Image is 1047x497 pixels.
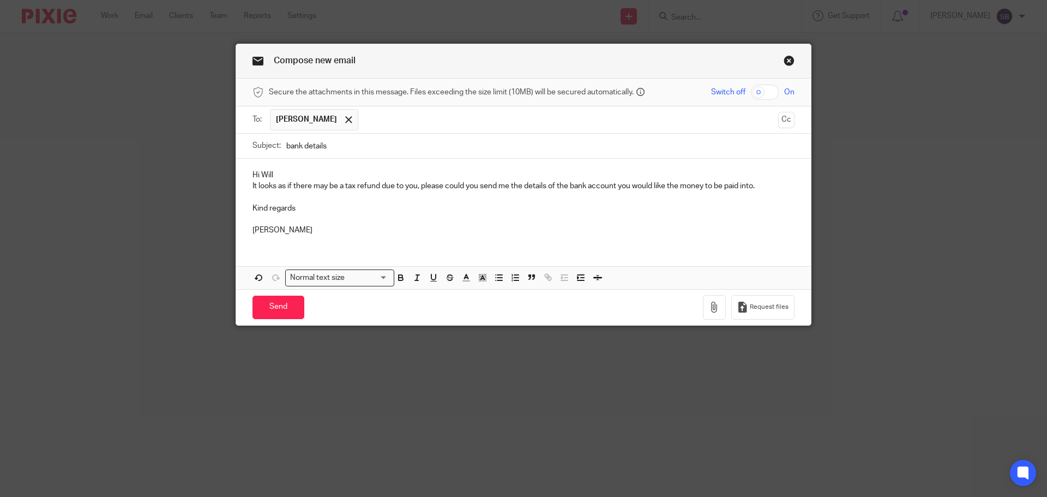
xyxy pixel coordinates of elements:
p: Kind regards [252,203,795,214]
a: Close this dialog window [784,55,795,70]
span: Secure the attachments in this message. Files exceeding the size limit (10MB) will be secured aut... [269,87,634,98]
button: Cc [778,112,795,128]
label: Subject: [252,140,281,151]
button: Request files [731,295,795,320]
span: Compose new email [274,56,356,65]
input: Search for option [348,272,388,284]
input: Send [252,296,304,319]
label: To: [252,114,264,125]
p: It looks as if there may be a tax refund due to you, please could you send me the details of the ... [252,181,795,191]
span: Normal text size [288,272,347,284]
p: [PERSON_NAME] [252,225,795,236]
span: [PERSON_NAME] [276,114,337,125]
p: Hi Will [252,170,795,181]
span: On [784,87,795,98]
div: Search for option [285,270,394,286]
span: Request files [750,303,789,312]
span: Switch off [711,87,745,98]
